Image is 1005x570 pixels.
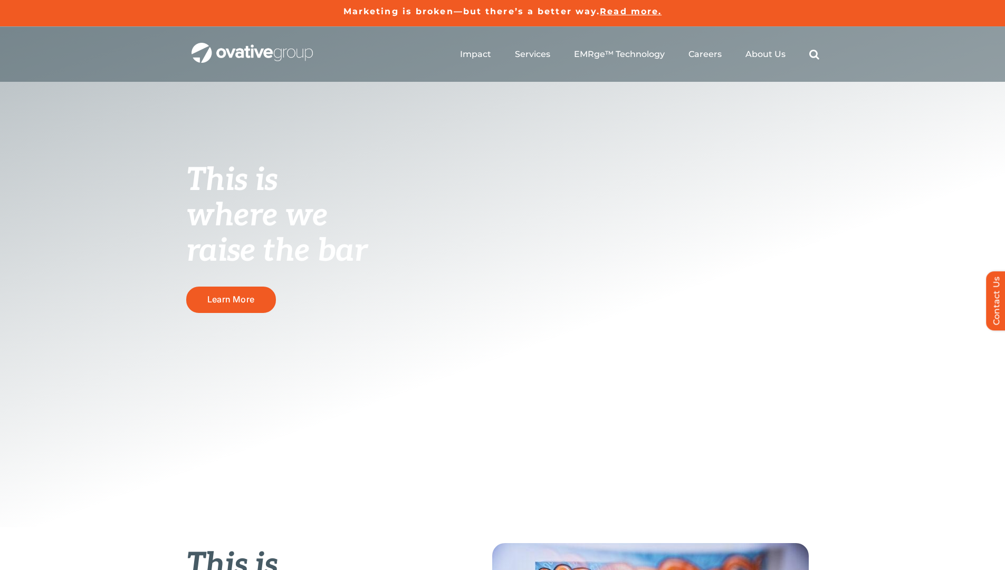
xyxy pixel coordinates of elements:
[809,49,819,60] a: Search
[186,161,278,199] span: This is
[460,49,491,60] a: Impact
[186,197,367,270] span: where we raise the bar
[192,42,313,52] a: OG_Full_horizontal_WHT
[207,294,254,305] span: Learn More
[688,49,722,60] a: Careers
[343,6,600,16] a: Marketing is broken—but there’s a better way.
[460,37,819,71] nav: Menu
[745,49,786,60] a: About Us
[600,6,662,16] a: Read more.
[186,287,276,312] a: Learn More
[574,49,665,60] a: EMRge™ Technology
[515,49,550,60] a: Services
